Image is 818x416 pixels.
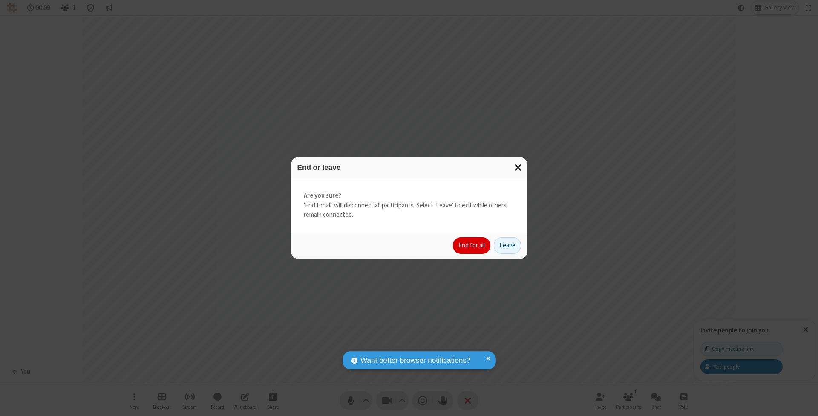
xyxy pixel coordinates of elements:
button: End for all [453,237,490,254]
div: 'End for all' will disconnect all participants. Select 'Leave' to exit while others remain connec... [291,178,527,233]
button: Close modal [510,157,527,178]
span: Want better browser notifications? [360,355,470,366]
h3: End or leave [297,163,521,172]
button: Leave [494,237,521,254]
strong: Are you sure? [304,191,515,201]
